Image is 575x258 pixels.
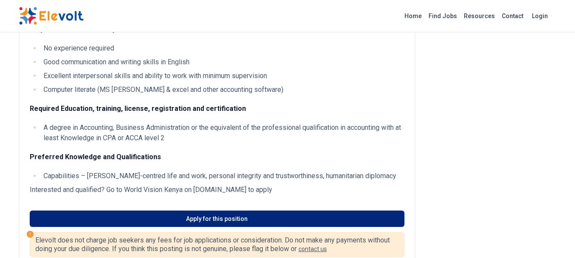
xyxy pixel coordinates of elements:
[41,57,404,67] li: Good communication and writing skills in English
[35,236,399,253] p: Elevolt does not charge job seekers any fees for job applications or consideration. Do not make a...
[527,7,553,25] a: Login
[401,9,425,23] a: Home
[425,9,460,23] a: Find Jobs
[41,71,404,81] li: Excellent interpersonal skills and ability to work with minimum supervision
[298,245,327,252] a: contact us
[30,185,404,195] p: Interested and qualified? Go to World Vision Kenya on [DOMAIN_NAME] to apply
[41,123,404,143] li: A degree in Accounting, Business Administration or the equivalent of the professional qualificati...
[41,171,404,181] li: Capabilities – [PERSON_NAME]-centred life and work, personal integrity and trustworthiness, human...
[532,217,575,258] iframe: Chat Widget
[460,9,498,23] a: Resources
[41,43,404,53] li: No experience required
[30,153,161,161] strong: Preferred Knowledge and Qualifications
[30,104,246,113] strong: Required Education, training, license, registration and certification
[498,9,527,23] a: Contact
[30,211,404,227] a: Apply for this position
[41,85,404,95] li: Computer literate (MS [PERSON_NAME] & excel and other accounting software)
[19,7,84,25] img: Elevolt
